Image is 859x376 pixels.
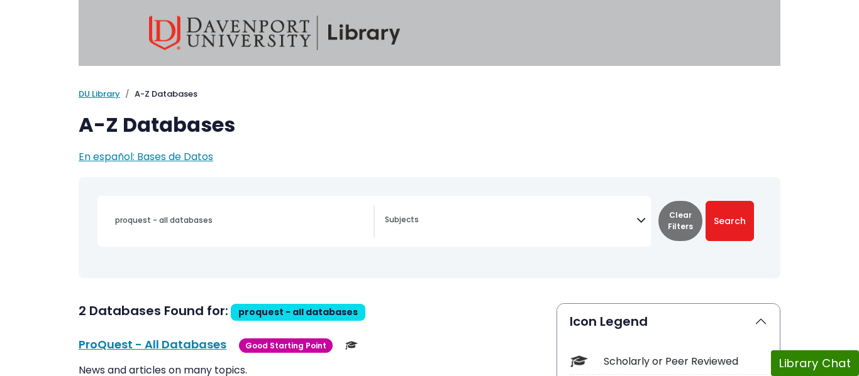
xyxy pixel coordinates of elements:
nav: Search filters [79,177,780,278]
span: proquest - all databases [238,306,358,318]
div: Scholarly or Peer Reviewed [604,354,767,369]
li: A-Z Databases [120,88,197,100]
a: En español: Bases de Datos [79,149,213,164]
button: Clear Filters [658,201,702,241]
a: ProQuest - All Databases [79,336,226,352]
span: Good Starting Point [239,338,333,353]
img: Scholarly or Peer Reviewed [345,339,358,352]
button: Library Chat [771,350,859,376]
span: 2 Databases Found for: [79,302,228,320]
textarea: Search [385,216,636,226]
nav: breadcrumb [79,88,780,100]
img: Davenport University Library [149,16,401,50]
a: DU Library [79,88,120,100]
img: Icon Scholarly or Peer Reviewed [570,353,587,370]
button: Icon Legend [557,304,780,339]
input: Search database by title or keyword [108,211,374,229]
h1: A-Z Databases [79,113,780,137]
button: Submit for Search Results [706,201,754,241]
